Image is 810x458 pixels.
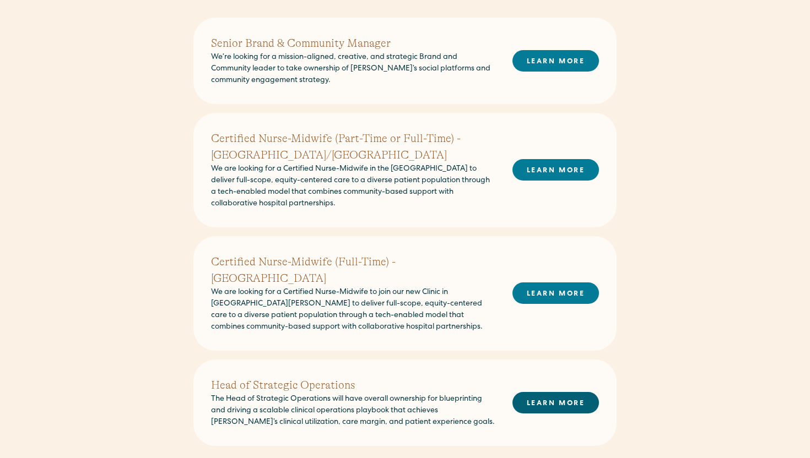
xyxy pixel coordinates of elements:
[211,52,495,86] p: We’re looking for a mission-aligned, creative, and strategic Brand and Community leader to take o...
[512,50,599,72] a: LEARN MORE
[512,159,599,181] a: LEARN MORE
[211,35,495,52] h2: Senior Brand & Community Manager
[211,254,495,287] h2: Certified Nurse-Midwife (Full-Time) - [GEOGRAPHIC_DATA]
[211,163,495,210] p: We are looking for a Certified Nurse-Midwife in the [GEOGRAPHIC_DATA] to deliver full-scope, equi...
[211,130,495,163] h2: Certified Nurse-Midwife (Part-Time or Full-Time) - [GEOGRAPHIC_DATA]/[GEOGRAPHIC_DATA]
[211,377,495,394] h2: Head of Strategic Operations
[211,287,495,333] p: We are looking for a Certified Nurse-Midwife to join our new Clinic in [GEOGRAPHIC_DATA][PERSON_N...
[512,392,599,413] a: LEARN MORE
[211,394,495,428] p: The Head of Strategic Operations will have overall ownership for blueprinting and driving a scala...
[512,282,599,304] a: LEARN MORE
